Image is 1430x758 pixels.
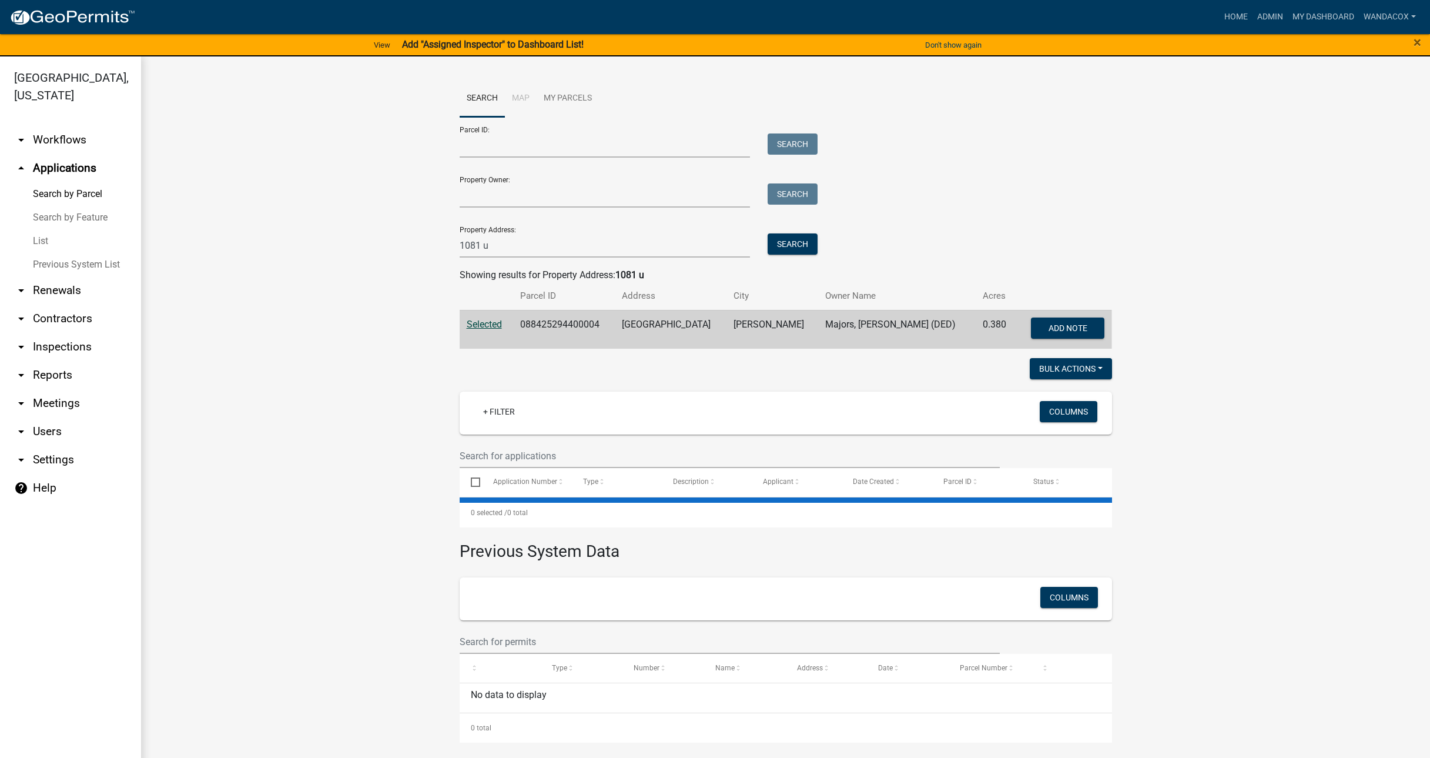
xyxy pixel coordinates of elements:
span: Name [715,664,735,672]
a: Search [460,80,505,118]
strong: Add "Assigned Inspector" to Dashboard List! [402,39,584,50]
i: arrow_drop_down [14,396,28,410]
th: Owner Name [818,282,975,310]
button: Add Note [1031,318,1104,339]
div: Showing results for Property Address: [460,268,1112,282]
a: WandaCox [1359,6,1421,28]
span: × [1414,34,1421,51]
datatable-header-cell: Number [622,654,704,682]
i: arrow_drop_down [14,312,28,326]
button: Bulk Actions [1030,358,1112,379]
a: Selected [467,319,502,330]
button: Close [1414,35,1421,49]
strong: 1081 u [615,269,644,281]
i: arrow_drop_down [14,340,28,354]
button: Don't show again [920,35,986,55]
input: Search for applications [460,444,1000,468]
a: My Dashboard [1288,6,1359,28]
input: Search for permits [460,630,1000,654]
button: Columns [1040,587,1098,608]
button: Search [768,133,818,155]
datatable-header-cell: Date [867,654,949,682]
a: + Filter [474,401,524,422]
th: City [726,282,819,310]
a: My Parcels [537,80,599,118]
span: Parcel ID [943,477,972,486]
span: Parcel Number [960,664,1007,672]
h3: Previous System Data [460,527,1112,564]
span: Number [634,664,659,672]
span: Add Note [1049,323,1087,332]
i: help [14,481,28,495]
span: Applicant [763,477,793,486]
datatable-header-cell: Status [1022,468,1111,496]
td: [GEOGRAPHIC_DATA] [615,310,726,349]
datatable-header-cell: Applicant [752,468,842,496]
button: Search [768,233,818,255]
td: 0.380 [976,310,1017,349]
datatable-header-cell: Name [704,654,786,682]
div: 0 total [460,713,1112,743]
th: Parcel ID [513,282,615,310]
span: Type [552,664,567,672]
td: 088425294400004 [513,310,615,349]
td: Majors, [PERSON_NAME] (DED) [818,310,975,349]
datatable-header-cell: Date Created [842,468,932,496]
span: Date Created [853,477,894,486]
span: Type [583,477,598,486]
datatable-header-cell: Type [572,468,662,496]
span: 0 selected / [471,509,507,517]
i: arrow_drop_down [14,283,28,298]
a: Home [1220,6,1252,28]
div: 0 total [460,498,1112,527]
th: Address [615,282,726,310]
a: View [369,35,395,55]
button: Columns [1040,401,1097,422]
i: arrow_drop_down [14,453,28,467]
span: Description [673,477,709,486]
i: arrow_drop_down [14,368,28,382]
i: arrow_drop_down [14,425,28,439]
span: Application Number [493,477,557,486]
span: Status [1033,477,1054,486]
datatable-header-cell: Description [662,468,752,496]
span: Date [878,664,893,672]
span: Address [797,664,823,672]
td: [PERSON_NAME] [726,310,819,349]
datatable-header-cell: Parcel ID [932,468,1022,496]
datatable-header-cell: Address [786,654,868,682]
a: Admin [1252,6,1288,28]
i: arrow_drop_down [14,133,28,147]
i: arrow_drop_up [14,161,28,175]
div: No data to display [460,683,1112,713]
datatable-header-cell: Parcel Number [949,654,1030,682]
th: Acres [976,282,1017,310]
datatable-header-cell: Select [460,468,482,496]
datatable-header-cell: Application Number [482,468,572,496]
datatable-header-cell: Type [541,654,622,682]
button: Search [768,183,818,205]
